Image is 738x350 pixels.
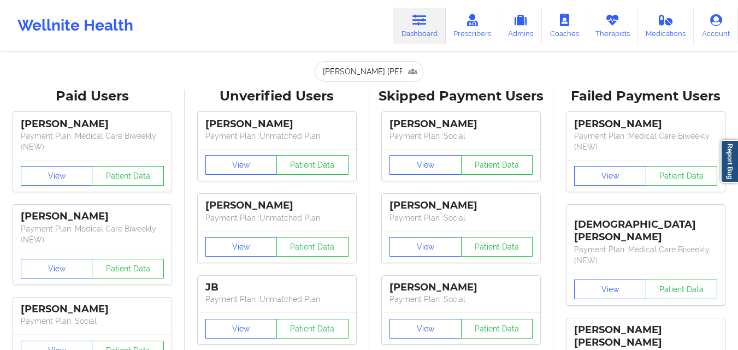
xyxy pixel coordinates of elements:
div: [PERSON_NAME] [PERSON_NAME] [574,324,717,349]
button: Patient Data [646,280,718,299]
p: Payment Plan : Medical Care Biweekly (NEW) [21,130,164,152]
div: Paid Users [8,88,177,105]
button: Patient Data [92,166,164,186]
button: View [21,259,93,278]
a: Admins [499,8,542,44]
a: Coaches [542,8,587,44]
button: Patient Data [276,155,349,175]
p: Payment Plan : Social [389,212,533,223]
button: Patient Data [276,237,349,257]
button: View [21,166,93,186]
div: [DEMOGRAPHIC_DATA][PERSON_NAME] [574,210,717,244]
a: Account [694,8,738,44]
button: Patient Data [646,166,718,186]
a: Medications [638,8,694,44]
div: [PERSON_NAME] [21,118,164,130]
button: View [205,319,278,339]
div: [PERSON_NAME] [21,303,164,316]
a: Report Bug [721,140,738,183]
a: Dashboard [393,8,446,44]
button: Patient Data [276,319,349,339]
div: Skipped Payment Users [377,88,546,105]
p: Payment Plan : Social [21,316,164,327]
button: Patient Data [461,319,533,339]
button: View [389,155,462,175]
button: View [205,155,278,175]
div: [PERSON_NAME] [21,210,164,223]
button: Patient Data [461,155,533,175]
p: Payment Plan : Social [389,294,533,305]
button: View [389,319,462,339]
button: View [389,237,462,257]
button: View [205,237,278,257]
div: Unverified Users [192,88,362,105]
div: [PERSON_NAME] [205,118,349,130]
a: Therapists [587,8,638,44]
button: View [574,280,646,299]
div: [PERSON_NAME] [389,281,533,294]
div: [PERSON_NAME] [205,199,349,212]
p: Payment Plan : Medical Care Biweekly (NEW) [21,223,164,245]
div: Failed Payment Users [561,88,730,105]
p: Payment Plan : Unmatched Plan [205,212,349,223]
a: Prescribers [446,8,500,44]
button: View [574,166,646,186]
button: Patient Data [92,259,164,278]
div: [PERSON_NAME] [389,118,533,130]
div: [PERSON_NAME] [389,199,533,212]
p: Payment Plan : Medical Care Biweekly (NEW) [574,130,717,152]
p: Payment Plan : Unmatched Plan [205,130,349,141]
p: Payment Plan : Medical Care Biweekly (NEW) [574,244,717,266]
button: Patient Data [461,237,533,257]
p: Payment Plan : Social [389,130,533,141]
div: JB [205,281,349,294]
div: [PERSON_NAME] [574,118,717,130]
p: Payment Plan : Unmatched Plan [205,294,349,305]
